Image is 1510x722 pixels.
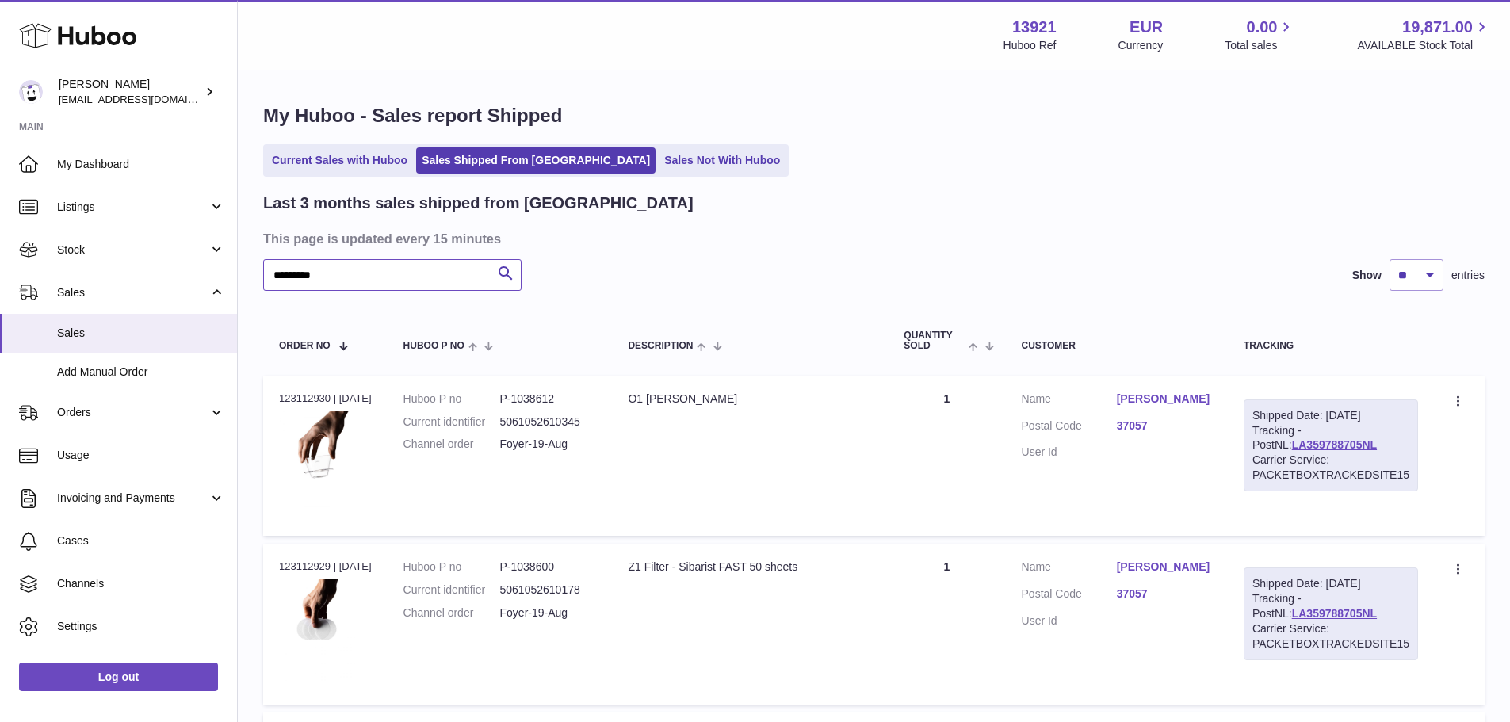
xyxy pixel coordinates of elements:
span: [EMAIL_ADDRESS][DOMAIN_NAME] [59,93,233,105]
a: LA359788705NL [1292,607,1377,620]
div: 123112930 | [DATE] [279,392,372,406]
img: 1742782131.jpeg [279,579,358,685]
span: Listings [57,200,208,215]
dd: Foyer-19-Aug [500,605,597,621]
span: 19,871.00 [1402,17,1473,38]
dt: User Id [1022,445,1117,460]
span: My Dashboard [57,157,225,172]
a: 37057 [1117,418,1212,434]
a: Sales Shipped From [GEOGRAPHIC_DATA] [416,147,656,174]
img: internalAdmin-13921@internal.huboo.com [19,80,43,104]
div: Tracking - PostNL: [1244,399,1418,491]
div: Shipped Date: [DATE] [1252,408,1409,423]
span: Orders [57,405,208,420]
dt: Current identifier [403,414,500,430]
dd: Foyer-19-Aug [500,437,597,452]
span: Channels [57,576,225,591]
span: 0.00 [1247,17,1278,38]
a: Sales Not With Huboo [659,147,786,174]
div: [PERSON_NAME] [59,77,201,107]
div: Tracking [1244,341,1418,351]
dt: Huboo P no [403,560,500,575]
span: entries [1451,268,1485,283]
span: Stock [57,243,208,258]
div: Customer [1022,341,1212,351]
span: Huboo P no [403,341,464,351]
h1: My Huboo - Sales report Shipped [263,103,1485,128]
td: 1 [888,376,1005,537]
div: Carrier Service: PACKETBOXTRACKEDSITE15 [1252,453,1409,483]
span: Invoicing and Payments [57,491,208,506]
dt: Channel order [403,437,500,452]
dd: 5061052610345 [500,414,597,430]
div: Shipped Date: [DATE] [1252,576,1409,591]
a: [PERSON_NAME] [1117,560,1212,575]
span: Settings [57,619,225,634]
dd: P-1038600 [500,560,597,575]
dd: 5061052610178 [500,583,597,598]
div: 123112929 | [DATE] [279,560,372,574]
span: Usage [57,448,225,463]
a: 37057 [1117,586,1212,602]
div: Carrier Service: PACKETBOXTRACKEDSITE15 [1252,621,1409,651]
span: Sales [57,285,208,300]
span: Description [628,341,693,351]
dt: Current identifier [403,583,500,598]
span: Sales [57,326,225,341]
a: Log out [19,663,218,691]
h2: Last 3 months sales shipped from [GEOGRAPHIC_DATA] [263,193,694,214]
a: 19,871.00 AVAILABLE Stock Total [1357,17,1491,53]
span: Total sales [1225,38,1295,53]
a: Current Sales with Huboo [266,147,413,174]
strong: 13921 [1012,17,1057,38]
span: Cases [57,533,225,548]
h3: This page is updated every 15 minutes [263,230,1481,247]
div: Huboo Ref [1003,38,1057,53]
div: Currency [1118,38,1164,53]
div: Tracking - PostNL: [1244,567,1418,659]
label: Show [1352,268,1382,283]
dt: Channel order [403,605,500,621]
span: Add Manual Order [57,365,225,380]
div: O1 [PERSON_NAME] [628,392,872,407]
dt: Postal Code [1022,418,1117,437]
dt: Postal Code [1022,586,1117,605]
dt: Huboo P no [403,392,500,407]
span: Quantity Sold [904,330,965,351]
span: Order No [279,341,331,351]
a: 0.00 Total sales [1225,17,1295,53]
dd: P-1038612 [500,392,597,407]
dt: Name [1022,392,1117,411]
strong: EUR [1130,17,1163,38]
span: AVAILABLE Stock Total [1357,38,1491,53]
dt: User Id [1022,613,1117,628]
img: 1742782644.png [279,411,358,516]
dt: Name [1022,560,1117,579]
a: [PERSON_NAME] [1117,392,1212,407]
td: 1 [888,544,1005,705]
div: Z1 Filter - Sibarist FAST 50 sheets [628,560,872,575]
a: LA359788705NL [1292,438,1377,451]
